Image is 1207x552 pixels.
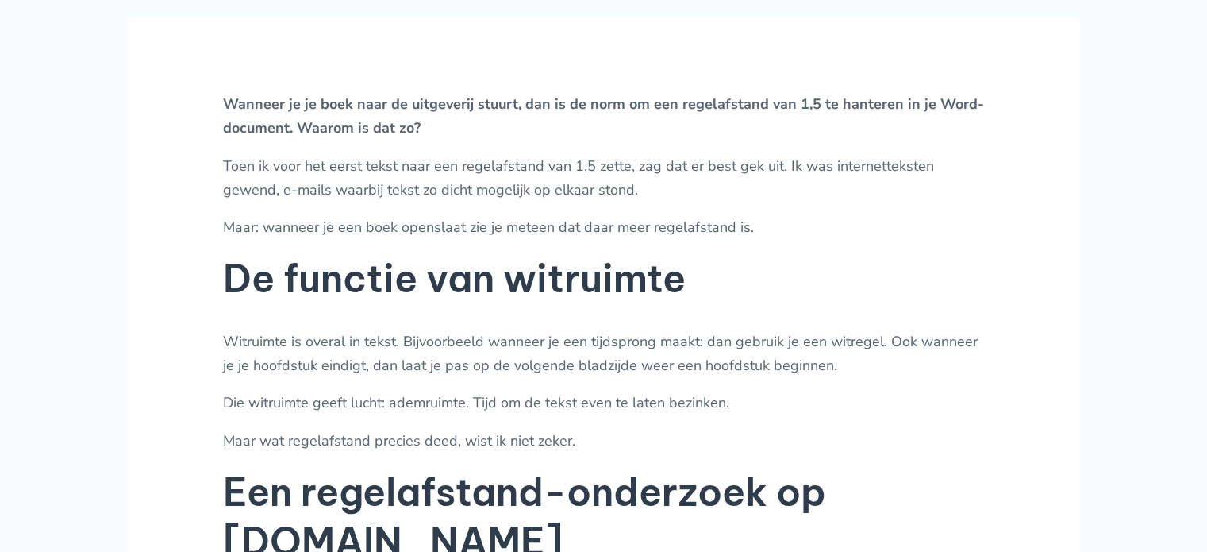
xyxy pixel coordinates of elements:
[223,155,985,202] p: Toen ik voor het eerst tekst naar een regelafstand van 1,5 zette, zag dat er best gek uit. Ik was...
[223,254,985,303] h2: De functie van witruimte
[223,330,985,377] p: Witruimte is overal in tekst. Bijvoorbeeld wanneer je een tijdsprong maakt: dan gebruik je een wi...
[223,430,985,454] p: Maar wat regelafstand precies deed, wist ik niet zeker.
[223,95,984,137] strong: Wanneer je je boek naar de uitgeverij stuurt, dan is de norm om een regelafstand van 1,5 te hante...
[223,392,985,415] p: Die witruimte geeft lucht: ademruimte. Tijd om de tekst even te laten bezinken.
[223,216,985,240] p: Maar: wanneer je een boek openslaat zie je meteen dat daar meer regelafstand is.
